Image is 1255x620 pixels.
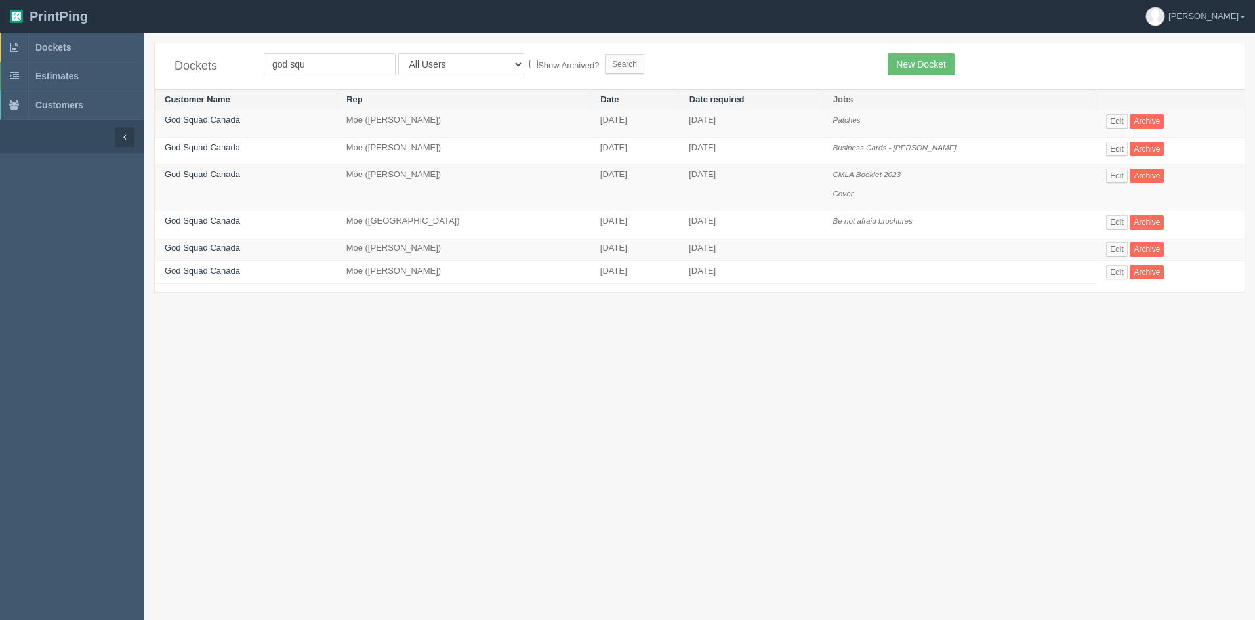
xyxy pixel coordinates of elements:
a: Archive [1130,142,1164,156]
a: Edit [1106,142,1128,156]
td: [DATE] [590,238,679,261]
a: God Squad Canada [165,142,240,152]
a: Archive [1130,242,1164,257]
td: Moe ([PERSON_NAME]) [337,137,590,165]
td: [DATE] [679,211,823,238]
td: [DATE] [679,165,823,211]
a: Edit [1106,242,1128,257]
td: Moe ([PERSON_NAME]) [337,110,590,138]
input: Customer Name [264,53,396,75]
span: Customers [35,100,83,110]
td: Moe ([PERSON_NAME]) [337,238,590,261]
td: Moe ([GEOGRAPHIC_DATA]) [337,211,590,238]
td: [DATE] [590,137,679,165]
a: Rep [346,94,363,104]
a: God Squad Canada [165,266,240,276]
a: God Squad Canada [165,115,240,125]
a: God Squad Canada [165,169,240,179]
td: [DATE] [679,238,823,261]
a: Date [600,94,619,104]
a: Edit [1106,169,1128,183]
label: Show Archived? [529,57,599,72]
td: [DATE] [679,137,823,165]
a: Archive [1130,169,1164,183]
td: [DATE] [590,211,679,238]
a: Customer Name [165,94,230,104]
a: New Docket [888,53,954,75]
img: logo-3e63b451c926e2ac314895c53de4908e5d424f24456219fb08d385ab2e579770.png [10,10,23,23]
a: God Squad Canada [165,243,240,253]
a: Archive [1130,265,1164,279]
td: Moe ([PERSON_NAME]) [337,165,590,211]
input: Search [605,54,644,74]
a: Edit [1106,265,1128,279]
i: Be not afraid brochures [833,217,913,225]
td: [DATE] [590,110,679,138]
span: Estimates [35,71,79,81]
td: [DATE] [590,165,679,211]
i: CMLA Booklet 2023 [833,170,901,178]
h4: Dockets [175,60,244,73]
td: [DATE] [679,110,823,138]
img: avatar_default-7531ab5dedf162e01f1e0bb0964e6a185e93c5c22dfe317fb01d7f8cd2b1632c.jpg [1146,7,1164,26]
a: Archive [1130,114,1164,129]
a: Edit [1106,114,1128,129]
th: Jobs [823,89,1096,110]
a: Date required [689,94,745,104]
span: Dockets [35,42,71,52]
td: [DATE] [679,261,823,284]
i: Business Cards - [PERSON_NAME] [833,143,956,152]
a: Edit [1106,215,1128,230]
a: God Squad Canada [165,216,240,226]
i: Patches [833,115,860,124]
td: Moe ([PERSON_NAME]) [337,261,590,284]
input: Show Archived? [529,60,538,68]
a: Archive [1130,215,1164,230]
i: Cover [833,189,853,197]
td: [DATE] [590,261,679,284]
